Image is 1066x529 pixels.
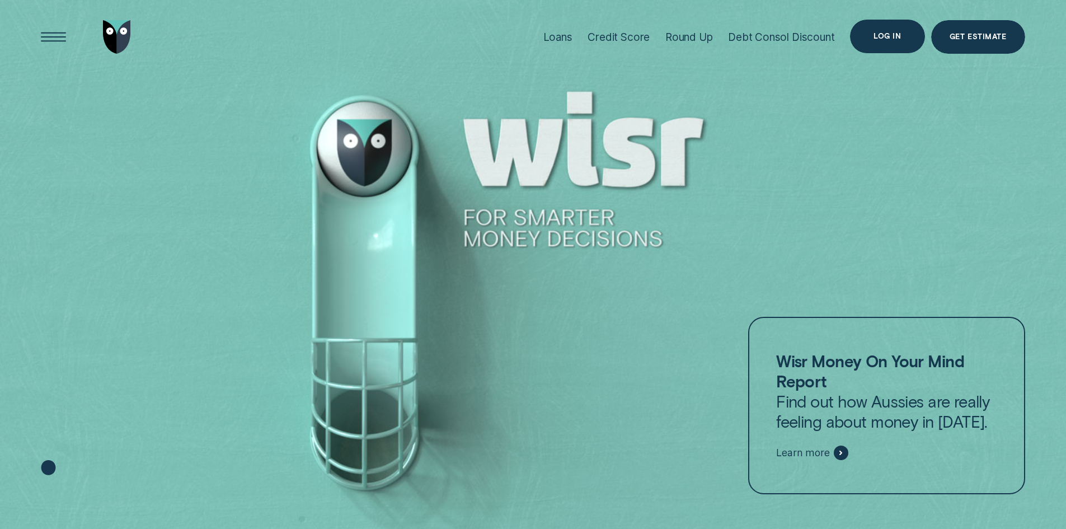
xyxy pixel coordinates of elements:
div: Loans [543,31,572,44]
img: Wisr [103,20,131,54]
div: Debt Consol Discount [728,31,834,44]
p: Find out how Aussies are really feeling about money in [DATE]. [776,351,997,432]
div: Credit Score [588,31,650,44]
strong: Wisr Money On Your Mind Report [776,351,964,391]
a: Wisr Money On Your Mind ReportFind out how Aussies are really feeling about money in [DATE].Learn... [748,317,1025,495]
span: Learn more [776,447,829,459]
div: Round Up [665,31,713,44]
button: Log in [850,20,924,53]
div: Log in [874,33,901,40]
a: Get Estimate [931,20,1025,54]
button: Open Menu [37,20,71,54]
